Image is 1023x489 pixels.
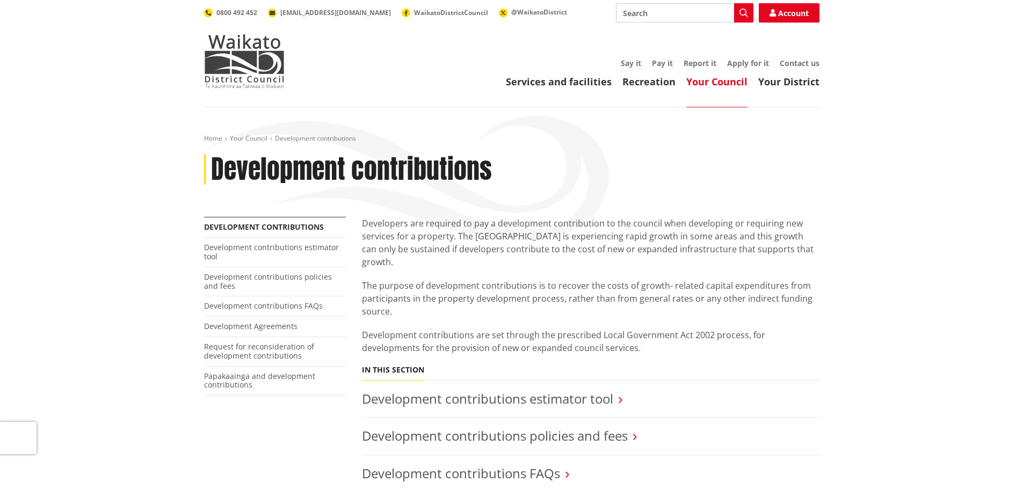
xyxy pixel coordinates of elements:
[362,427,628,444] a: Development contributions policies and fees
[362,329,819,354] p: Development contributions are set through the prescribed Local Government Act 2002 process, for d...
[616,3,753,23] input: Search input
[652,58,673,68] a: Pay it
[362,279,819,318] p: The purpose of development contributions is to recover the costs of growth- related capital expen...
[506,75,612,88] a: Services and facilities
[499,8,567,17] a: @WaikatoDistrict
[204,134,222,143] a: Home
[780,58,819,68] a: Contact us
[362,217,819,268] p: Developers are required to pay a development contribution to the council when developing or requi...
[204,222,324,232] a: Development contributions
[230,134,267,143] a: Your Council
[204,8,257,17] a: 0800 492 452
[622,75,676,88] a: Recreation
[362,464,560,482] a: Development contributions FAQs
[402,8,488,17] a: WaikatoDistrictCouncil
[204,242,339,261] a: Development contributions estimator tool
[275,134,356,143] span: Development contributions
[414,8,488,17] span: WaikatoDistrictCouncil
[759,3,819,23] a: Account
[211,154,492,185] h1: Development contributions
[204,371,315,390] a: Papakaainga and development contributions
[268,8,391,17] a: [EMAIL_ADDRESS][DOMAIN_NAME]
[511,8,567,17] span: @WaikatoDistrict
[204,301,323,311] a: Development contributions FAQs
[686,75,748,88] a: Your Council
[204,134,819,143] nav: breadcrumb
[204,341,314,361] a: Request for reconsideration of development contributions
[204,34,285,88] img: Waikato District Council - Te Kaunihera aa Takiwaa o Waikato
[204,272,332,291] a: Development contributions policies and fees
[280,8,391,17] span: [EMAIL_ADDRESS][DOMAIN_NAME]
[758,75,819,88] a: Your District
[216,8,257,17] span: 0800 492 452
[684,58,716,68] a: Report it
[727,58,769,68] a: Apply for it
[204,321,298,331] a: Development Agreements
[621,58,641,68] a: Say it
[362,366,424,375] h5: In this section
[362,390,613,407] a: Development contributions estimator tool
